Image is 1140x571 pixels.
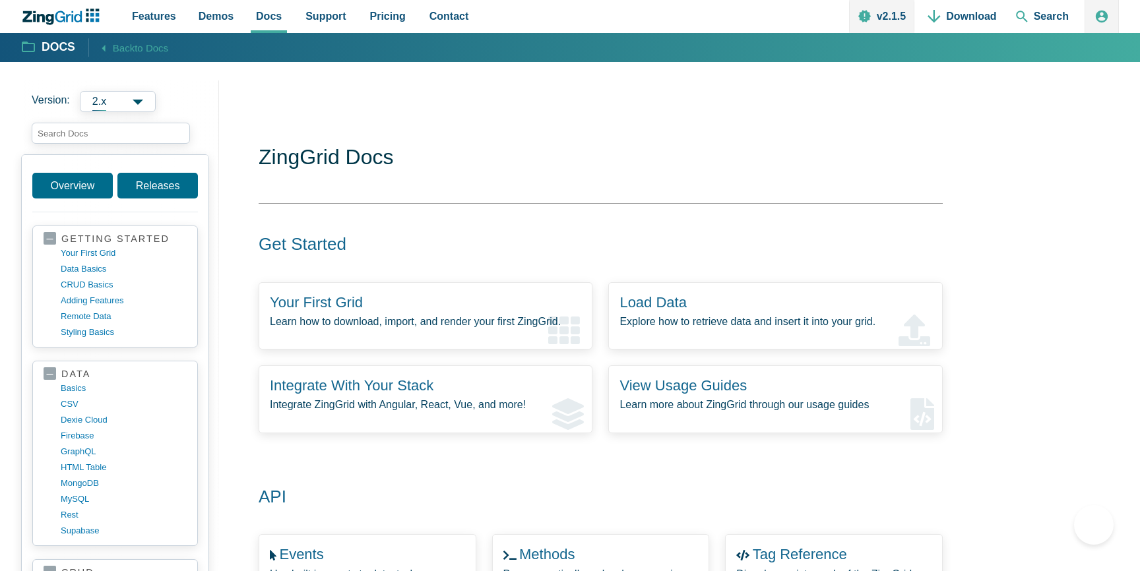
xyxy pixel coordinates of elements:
a: data basics [61,261,187,277]
a: CSV [61,396,187,412]
a: Backto Docs [88,38,168,56]
span: Support [305,7,346,25]
strong: Docs [42,42,75,53]
span: Version: [32,91,70,112]
a: rest [61,507,187,523]
a: Releases [117,173,198,198]
a: View Usage Guides [619,377,747,394]
a: firebase [61,428,187,444]
a: your first grid [61,245,187,261]
a: Docs [22,40,75,55]
h2: API [243,486,927,508]
input: search input [32,123,190,144]
span: to Docs [135,42,168,53]
a: Tag Reference [753,546,847,562]
a: Load Data [619,294,687,311]
iframe: Help Scout Beacon - Open [1074,505,1114,545]
p: Explore how to retrieve data and insert it into your grid. [619,313,931,330]
span: Features [132,7,176,25]
span: Contact [429,7,469,25]
a: Your First Grid [270,294,363,311]
a: Methods [519,546,575,562]
span: Demos [199,7,234,25]
a: getting started [44,233,187,245]
a: MySQL [61,491,187,507]
span: Docs [256,7,282,25]
p: Learn how to download, import, and render your first ZingGrid. [270,313,581,330]
span: Pricing [370,7,406,25]
a: data [44,368,187,380]
a: adding features [61,293,187,309]
a: ZingChart Logo. Click to return to the homepage [21,9,106,25]
a: MongoDB [61,475,187,491]
a: HTML table [61,460,187,475]
a: basics [61,380,187,396]
label: Versions [32,91,208,112]
span: Back [113,40,168,56]
h1: ZingGrid Docs [259,144,943,173]
a: Events [279,546,323,562]
p: Learn more about ZingGrid through our usage guides [619,396,931,413]
a: Overview [32,173,113,198]
a: dexie cloud [61,412,187,428]
h2: Get Started [243,233,927,256]
a: supabase [61,523,187,539]
a: remote data [61,309,187,324]
a: GraphQL [61,444,187,460]
a: styling basics [61,324,187,340]
p: Integrate ZingGrid with Angular, React, Vue, and more! [270,396,581,413]
a: Integrate With Your Stack [270,377,433,394]
a: CRUD basics [61,277,187,293]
